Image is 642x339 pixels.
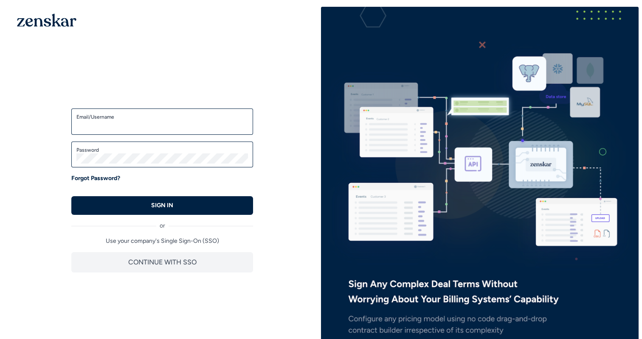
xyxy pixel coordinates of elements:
[76,114,248,120] label: Email/Username
[151,201,173,210] p: SIGN IN
[71,237,253,245] p: Use your company's Single Sign-On (SSO)
[71,252,253,272] button: CONTINUE WITH SSO
[71,174,120,183] a: Forgot Password?
[17,14,76,27] img: 1OGAJ2xQqyY4LXKgY66KYq0eOWRCkrZdAb3gUhuVAqdWPZE9SRJmCz+oDMSn4zDLXe31Ii730ItAGKgCKgCCgCikA4Av8PJUP...
[76,147,248,153] label: Password
[71,196,253,215] button: SIGN IN
[71,215,253,230] div: or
